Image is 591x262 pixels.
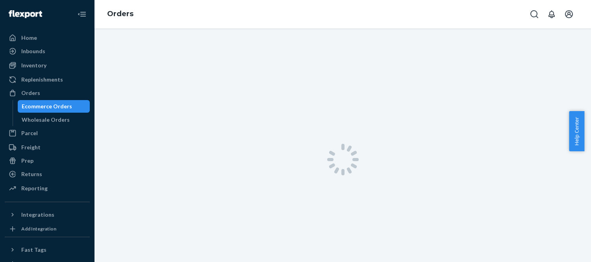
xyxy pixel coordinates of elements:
[21,143,41,151] div: Freight
[5,45,90,58] a: Inbounds
[21,246,46,254] div: Fast Tags
[5,32,90,44] a: Home
[561,6,577,22] button: Open account menu
[5,87,90,99] a: Orders
[569,111,584,151] button: Help Center
[5,243,90,256] button: Fast Tags
[21,129,38,137] div: Parcel
[544,6,560,22] button: Open notifications
[21,34,37,42] div: Home
[22,116,70,124] div: Wholesale Orders
[9,10,42,18] img: Flexport logo
[21,170,42,178] div: Returns
[21,76,63,84] div: Replenishments
[101,3,140,26] ol: breadcrumbs
[5,127,90,139] a: Parcel
[18,113,90,126] a: Wholesale Orders
[5,141,90,154] a: Freight
[5,224,90,234] a: Add Integration
[21,157,33,165] div: Prep
[526,6,542,22] button: Open Search Box
[5,182,90,195] a: Reporting
[21,184,48,192] div: Reporting
[5,208,90,221] button: Integrations
[21,61,46,69] div: Inventory
[5,168,90,180] a: Returns
[21,89,40,97] div: Orders
[18,100,90,113] a: Ecommerce Orders
[22,102,72,110] div: Ecommerce Orders
[107,9,133,18] a: Orders
[21,225,56,232] div: Add Integration
[5,73,90,86] a: Replenishments
[21,211,54,219] div: Integrations
[5,59,90,72] a: Inventory
[5,154,90,167] a: Prep
[74,6,90,22] button: Close Navigation
[21,47,45,55] div: Inbounds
